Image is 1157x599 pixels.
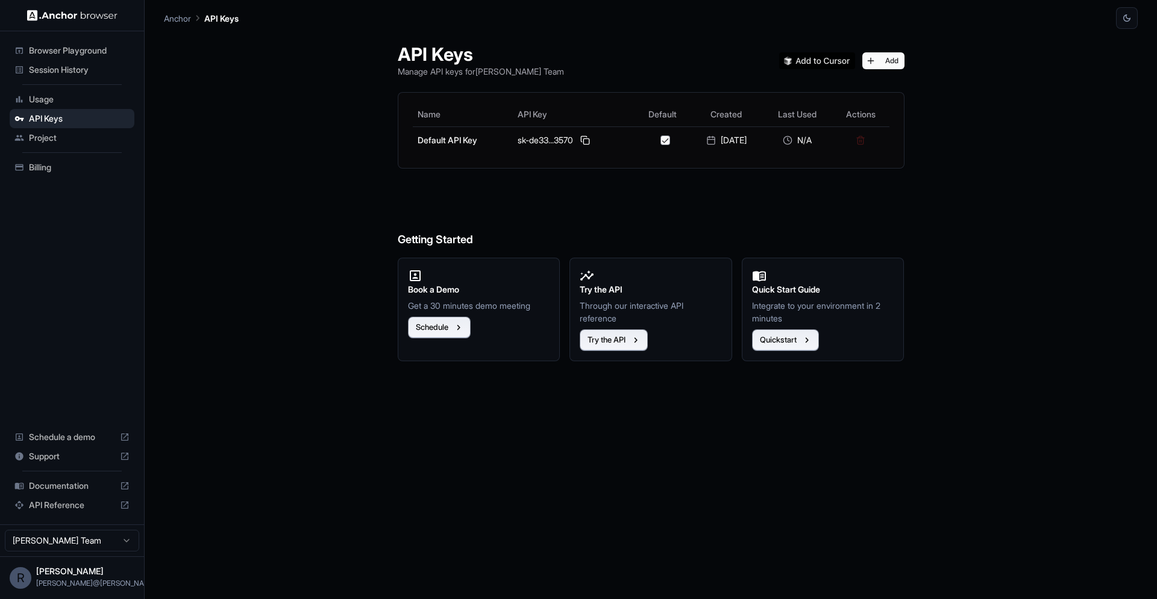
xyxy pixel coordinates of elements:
[164,11,239,25] nav: breadcrumb
[10,447,134,466] div: Support
[779,52,855,69] img: Add anchorbrowser MCP server to Cursor
[36,579,162,588] span: rodrigo@tripperwith.us
[752,299,894,324] p: Integrate to your environment in 2 minutes
[832,102,889,126] th: Actions
[518,133,630,147] div: sk-de33...3570
[10,41,134,60] div: Browser Playground
[513,102,635,126] th: API Key
[29,431,115,443] span: Schedule a demo
[29,161,130,173] span: Billing
[695,134,757,146] div: [DATE]
[10,567,31,589] div: R
[580,283,722,296] h2: Try the API
[164,12,191,25] p: Anchor
[29,45,130,57] span: Browser Playground
[29,480,115,492] span: Documentation
[27,10,118,21] img: Anchor Logo
[635,102,690,126] th: Default
[10,476,134,495] div: Documentation
[578,133,592,147] button: Copy API key
[10,109,134,128] div: API Keys
[580,329,648,351] button: Try the API
[690,102,762,126] th: Created
[204,12,239,25] p: API Keys
[36,566,104,576] span: Rodrigo Rocha
[29,132,130,144] span: Project
[413,102,513,126] th: Name
[29,64,130,76] span: Session History
[398,43,564,65] h1: API Keys
[398,65,564,78] p: Manage API keys for [PERSON_NAME] Team
[10,427,134,447] div: Schedule a demo
[413,126,513,154] td: Default API Key
[10,158,134,177] div: Billing
[862,52,905,69] button: Add
[408,299,550,312] p: Get a 30 minutes demo meeting
[398,183,905,249] h6: Getting Started
[408,283,550,296] h2: Book a Demo
[408,317,471,338] button: Schedule
[29,113,130,125] span: API Keys
[762,102,832,126] th: Last Used
[10,90,134,109] div: Usage
[580,299,722,324] p: Through our interactive API reference
[10,128,134,147] div: Project
[752,283,894,296] h2: Quick Start Guide
[29,450,115,462] span: Support
[767,134,827,146] div: N/A
[10,495,134,515] div: API Reference
[752,329,819,351] button: Quickstart
[29,93,130,105] span: Usage
[29,499,115,511] span: API Reference
[10,60,134,79] div: Session History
